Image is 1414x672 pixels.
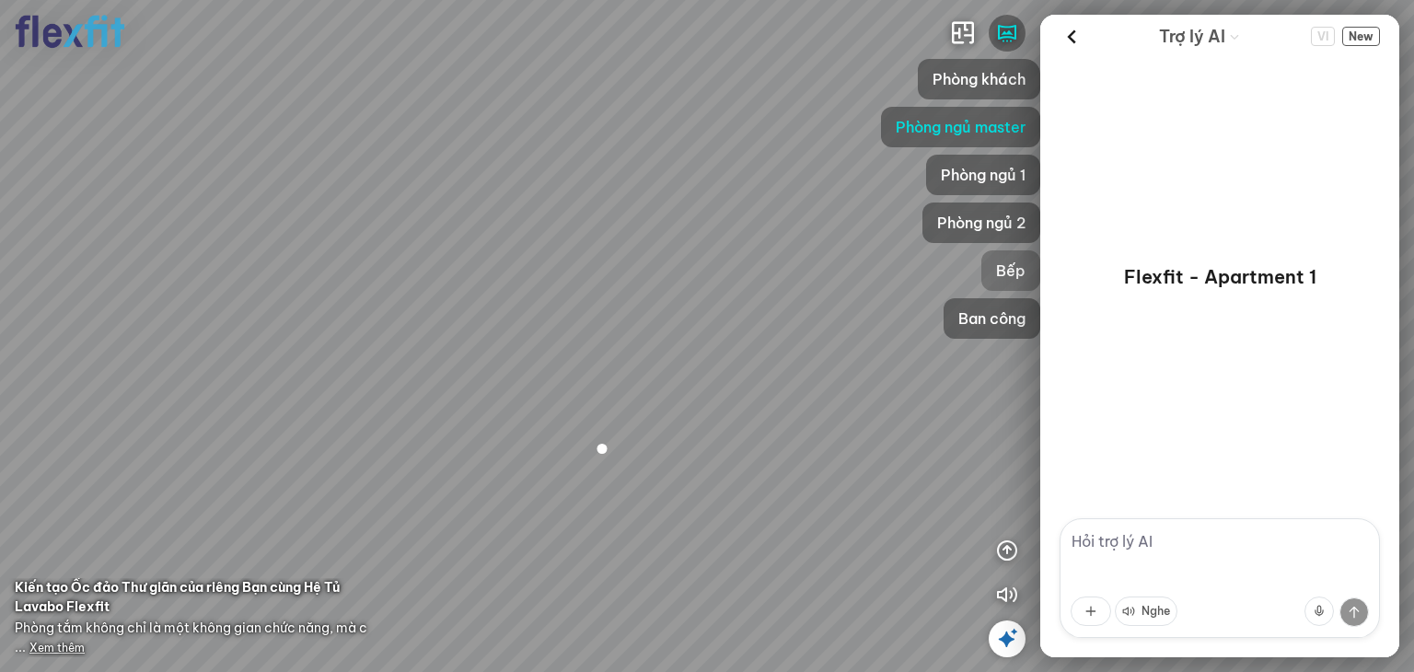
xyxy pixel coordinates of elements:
[896,116,1026,138] span: Phòng ngủ master
[15,15,125,49] img: logo
[15,639,85,655] span: ...
[1342,27,1380,46] button: New Chat
[29,641,85,655] span: Xem thêm
[1311,27,1335,46] button: Change language
[1124,264,1316,290] p: Flexfit - Apartment 1
[933,68,1026,90] span: Phòng khách
[941,164,1026,186] span: Phòng ngủ 1
[1311,27,1335,46] span: VI
[958,307,1026,330] span: Ban công
[1159,24,1225,50] span: Trợ lý AI
[1159,22,1240,51] div: AI Guide options
[996,260,1026,282] span: Bếp
[1342,27,1380,46] span: New
[937,212,1026,234] span: Phòng ngủ 2
[1115,597,1177,626] button: Nghe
